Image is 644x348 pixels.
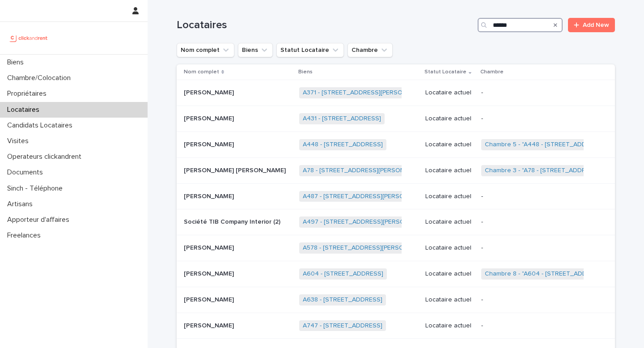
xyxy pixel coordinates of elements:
[276,43,344,57] button: Statut Locataire
[4,168,50,177] p: Documents
[4,184,70,193] p: Sinch - Téléphone
[184,268,236,278] p: [PERSON_NAME]
[184,320,236,330] p: [PERSON_NAME]
[425,141,475,149] p: Locataire actuel
[177,287,615,313] tr: [PERSON_NAME][PERSON_NAME] A638 - [STREET_ADDRESS] Locataire actuel-
[238,43,273,57] button: Biens
[177,19,474,32] h1: Locataires
[4,89,54,98] p: Propriétaires
[481,89,593,97] p: -
[481,115,593,123] p: -
[177,43,234,57] button: Nom complet
[485,141,625,149] a: Chambre 5 - "A448 - [STREET_ADDRESS] 95170"
[177,80,615,106] tr: [PERSON_NAME][PERSON_NAME] A371 - [STREET_ADDRESS][PERSON_NAME] Locataire actuel-
[303,115,381,123] a: A431 - [STREET_ADDRESS]
[4,74,78,82] p: Chambre/Colocation
[184,165,288,174] p: [PERSON_NAME] [PERSON_NAME]
[298,67,313,77] p: Biens
[425,270,475,278] p: Locataire actuel
[184,191,236,200] p: [PERSON_NAME]
[7,29,51,47] img: UCB0brd3T0yccxBKYDjQ
[425,296,475,304] p: Locataire actuel
[4,231,48,240] p: Freelances
[177,313,615,339] tr: [PERSON_NAME][PERSON_NAME] A747 - [STREET_ADDRESS] Locataire actuel-
[425,193,475,200] p: Locataire actuel
[425,244,475,252] p: Locataire actuel
[4,106,47,114] p: Locataires
[481,296,593,304] p: -
[485,270,606,278] a: Chambre 8 - "A604 - [STREET_ADDRESS]"
[184,113,236,123] p: [PERSON_NAME]
[177,157,615,183] tr: [PERSON_NAME] [PERSON_NAME][PERSON_NAME] [PERSON_NAME] A78 - [STREET_ADDRESS][PERSON_NAME] Locata...
[184,139,236,149] p: [PERSON_NAME]
[303,193,431,200] a: A487 - [STREET_ADDRESS][PERSON_NAME]
[425,167,475,174] p: Locataire actuel
[583,22,609,28] span: Add New
[303,322,382,330] a: A747 - [STREET_ADDRESS]
[347,43,393,57] button: Chambre
[184,242,236,252] p: [PERSON_NAME]
[303,141,383,149] a: A448 - [STREET_ADDRESS]
[4,153,89,161] p: Operateurs clickandrent
[481,193,593,200] p: -
[424,67,466,77] p: Statut Locataire
[184,294,236,304] p: [PERSON_NAME]
[478,18,563,32] input: Search
[303,244,431,252] a: A578 - [STREET_ADDRESS][PERSON_NAME]
[425,89,475,97] p: Locataire actuel
[480,67,504,77] p: Chambre
[481,322,593,330] p: -
[177,235,615,261] tr: [PERSON_NAME][PERSON_NAME] A578 - [STREET_ADDRESS][PERSON_NAME] Locataire actuel-
[568,18,615,32] a: Add New
[303,296,382,304] a: A638 - [STREET_ADDRESS]
[303,89,429,97] a: A371 - [STREET_ADDRESS][PERSON_NAME]
[4,121,80,130] p: Candidats Locataires
[425,218,475,226] p: Locataire actuel
[184,67,219,77] p: Nom complet
[4,137,36,145] p: Visites
[184,87,236,97] p: [PERSON_NAME]
[303,270,383,278] a: A604 - [STREET_ADDRESS]
[425,322,475,330] p: Locataire actuel
[177,106,615,132] tr: [PERSON_NAME][PERSON_NAME] A431 - [STREET_ADDRESS] Locataire actuel-
[303,218,432,226] a: A497 - [STREET_ADDRESS][PERSON_NAME]
[177,261,615,287] tr: [PERSON_NAME][PERSON_NAME] A604 - [STREET_ADDRESS] Locataire actuelChambre 8 - "A604 - [STREET_AD...
[425,115,475,123] p: Locataire actuel
[177,209,615,235] tr: Société TIB Company Interior (2)Société TIB Company Interior (2) A497 - [STREET_ADDRESS][PERSON_N...
[481,244,593,252] p: -
[177,132,615,157] tr: [PERSON_NAME][PERSON_NAME] A448 - [STREET_ADDRESS] Locataire actuelChambre 5 - "A448 - [STREET_AD...
[4,200,40,208] p: Artisans
[4,58,31,67] p: Biens
[4,216,76,224] p: Apporteur d'affaires
[303,167,427,174] a: A78 - [STREET_ADDRESS][PERSON_NAME]
[177,183,615,209] tr: [PERSON_NAME][PERSON_NAME] A487 - [STREET_ADDRESS][PERSON_NAME] Locataire actuel-
[481,218,593,226] p: -
[184,216,282,226] p: Société TIB Company Interior (2)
